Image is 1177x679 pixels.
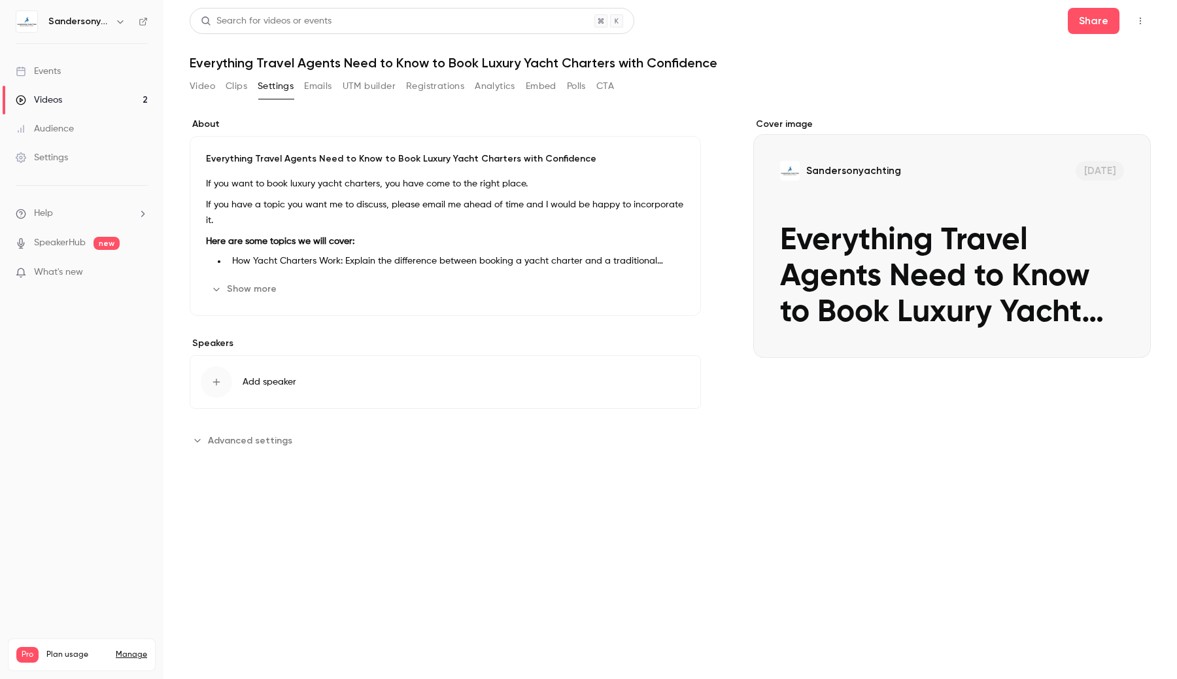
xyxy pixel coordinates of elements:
[190,430,701,451] section: Advanced settings
[406,76,464,97] button: Registrations
[753,118,1151,358] section: Cover image
[1068,8,1119,34] button: Share
[16,207,148,220] li: help-dropdown-opener
[16,65,61,78] div: Events
[190,55,1151,71] h1: Everything Travel Agents Need to Know to Book Luxury Yacht Charters with Confidence
[116,650,147,660] a: Manage
[343,76,396,97] button: UTM builder
[190,337,701,350] label: Speakers
[243,375,296,389] span: Add speaker
[48,15,110,28] h6: Sandersonyachting
[16,11,37,32] img: Sandersonyachting
[16,94,62,107] div: Videos
[208,434,292,447] span: Advanced settings
[567,76,586,97] button: Polls
[206,197,685,228] p: If you have a topic you want me to discuss, please email me ahead of time and I would be happy to...
[526,76,556,97] button: Embed
[34,236,86,250] a: SpeakerHub
[201,14,332,28] div: Search for videos or events
[1130,10,1151,31] button: Top Bar Actions
[206,176,685,192] p: If you want to book luxury yacht charters, you have come to the right place.
[596,76,614,97] button: CTA
[258,76,294,97] button: Settings
[227,254,685,268] li: How Yacht Charters Work: Explain the difference between booking a yacht charter and a traditional...
[206,237,354,246] strong: Here are some topics we will cover:
[206,152,685,165] p: Everything Travel Agents Need to Know to Book Luxury Yacht Charters with Confidence
[206,279,284,300] button: Show more
[16,151,68,164] div: Settings
[190,430,300,451] button: Advanced settings
[94,237,120,250] span: new
[190,118,701,131] label: About
[16,647,39,663] span: Pro
[226,76,247,97] button: Clips
[34,266,83,279] span: What's new
[190,355,701,409] button: Add speaker
[34,207,53,220] span: Help
[190,76,215,97] button: Video
[753,118,1151,131] label: Cover image
[46,650,108,660] span: Plan usage
[16,122,74,135] div: Audience
[475,76,515,97] button: Analytics
[304,76,332,97] button: Emails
